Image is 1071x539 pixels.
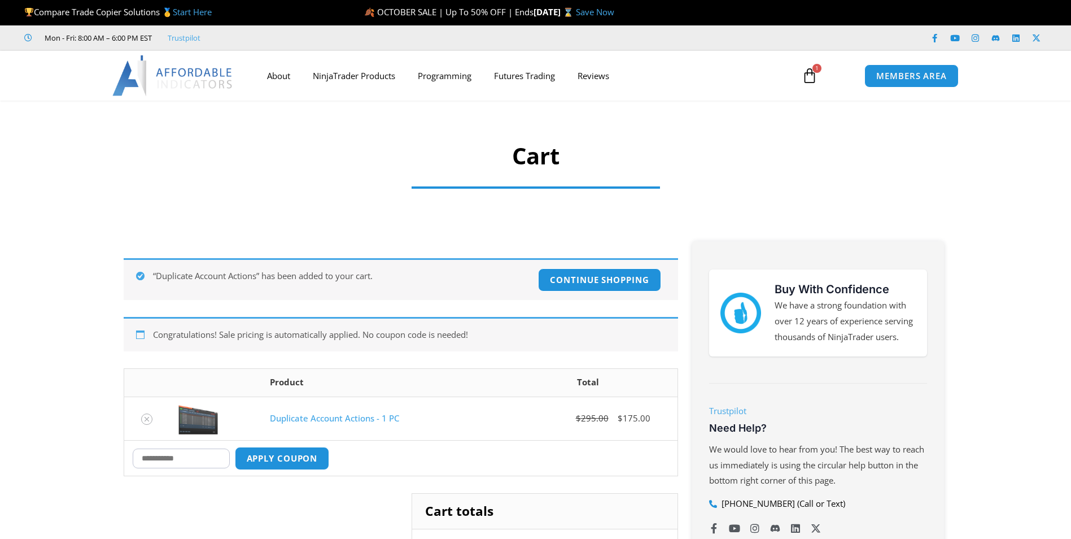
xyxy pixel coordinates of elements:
p: We have a strong foundation with over 12 years of experience serving thousands of NinjaTrader users. [775,298,916,345]
span: Mon - Fri: 8:00 AM – 6:00 PM EST [42,31,152,45]
a: Start Here [173,6,212,18]
img: Screenshot 2024-08-26 15414455555 | Affordable Indicators – NinjaTrader [178,403,218,434]
a: Programming [406,63,483,89]
a: NinjaTrader Products [301,63,406,89]
h2: Cart totals [412,494,677,529]
h3: Buy With Confidence [775,281,916,298]
a: Reviews [566,63,620,89]
span: 1 [812,64,821,73]
a: MEMBERS AREA [864,64,959,88]
img: LogoAI | Affordable Indicators – NinjaTrader [112,55,234,96]
span: 🍂 OCTOBER SALE | Up To 50% OFF | Ends [364,6,534,18]
span: $ [576,412,581,424]
bdi: 175.00 [618,412,650,424]
th: Product [261,369,499,397]
a: Continue shopping [538,268,661,292]
a: Duplicate Account Actions - 1 PC [270,412,399,424]
a: Trustpilot [709,405,746,416]
a: 1 [785,59,834,92]
h1: Cart [400,140,671,172]
img: mark thumbs good 43913 | Affordable Indicators – NinjaTrader [720,293,761,333]
a: About [256,63,301,89]
span: Compare Trade Copier Solutions 🥇 [24,6,212,18]
a: Save Now [576,6,614,18]
span: [PHONE_NUMBER] (Call or Text) [719,496,845,512]
h3: Need Help? [709,421,927,434]
button: Apply coupon [235,447,330,470]
div: Congratulations! Sale pricing is automatically applied. No coupon code is needed! [124,317,678,351]
a: Trustpilot [168,31,200,45]
span: MEMBERS AREA [876,72,947,80]
img: 🏆 [25,8,33,16]
th: Total [499,369,677,397]
strong: [DATE] ⌛ [534,6,576,18]
nav: Menu [256,63,789,89]
bdi: 295.00 [576,412,609,424]
a: Futures Trading [483,63,566,89]
div: “Duplicate Account Actions” has been added to your cart. [124,258,678,300]
a: Remove Duplicate Account Actions - 1 PC from cart [141,414,152,425]
span: We would love to hear from you! The best way to reach us immediately is using the circular help b... [709,444,924,486]
span: $ [618,412,623,424]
